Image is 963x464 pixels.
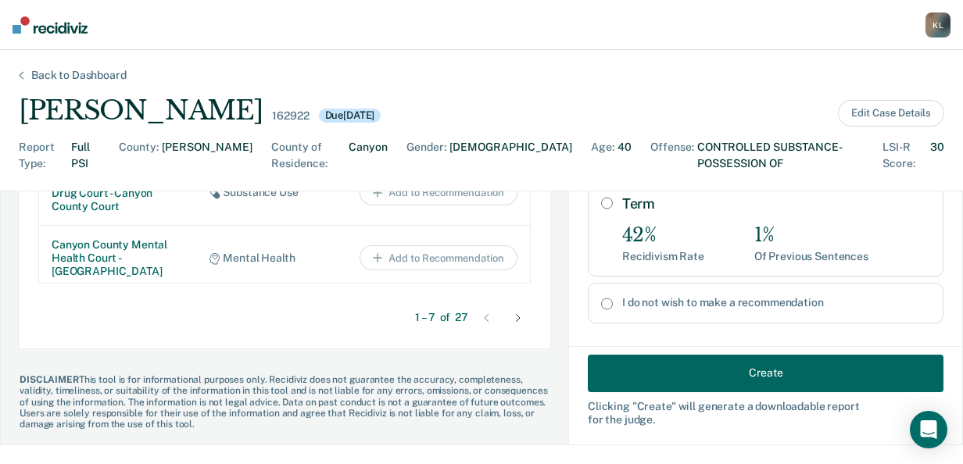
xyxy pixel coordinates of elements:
button: Create [588,354,943,391]
div: Substance Use [209,186,320,199]
label: I do not wish to make a recommendation [622,295,930,309]
button: Edit Case Details [838,100,944,127]
img: Recidiviz [13,16,88,34]
div: Open Intercom Messenger [910,411,947,448]
button: KL [925,12,950,37]
div: Due [DATE] [319,109,381,123]
div: Report Type : [19,139,68,172]
div: 40 [618,139,632,172]
div: [PERSON_NAME] [162,139,252,172]
div: Of Previous Sentences [754,250,868,263]
div: Back to Dashboard [13,69,145,82]
div: LSI-R Score : [882,139,927,172]
div: 1 – 7 27 [415,311,468,324]
div: Canyon [349,139,388,172]
div: 42% [622,224,704,247]
div: Clicking " Create " will generate a downloadable report for the judge. [588,399,943,426]
div: Gender : [406,139,446,172]
div: Mental Health [209,252,320,265]
div: K L [925,12,950,37]
span: DISCLAIMER [20,374,79,385]
div: Canyon County Juvenile Drug Court - Canyon County Court [52,173,184,212]
div: 1% [754,224,868,247]
div: Offense : [650,139,694,172]
div: Canyon County Mental Health Court - [GEOGRAPHIC_DATA] [52,238,184,277]
div: [DEMOGRAPHIC_DATA] [449,139,572,172]
div: Full PSI [71,139,100,172]
div: [PERSON_NAME] [19,95,263,127]
div: 162922 [272,109,309,123]
label: Term [622,195,930,212]
button: Add to Recommendation [360,180,517,205]
span: of [440,311,451,324]
div: CONTROLLED SUBSTANCE-POSSESSION OF [697,139,864,172]
button: Add to Recommendation [360,245,517,270]
div: County : [119,139,159,172]
div: Age : [591,139,614,172]
div: This tool is for informational purposes only. Recidiviz does not guarantee the accuracy, complete... [1,374,568,430]
div: County of Residence : [271,139,345,172]
div: 30 [930,139,944,172]
div: Recidivism Rate [622,250,704,263]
